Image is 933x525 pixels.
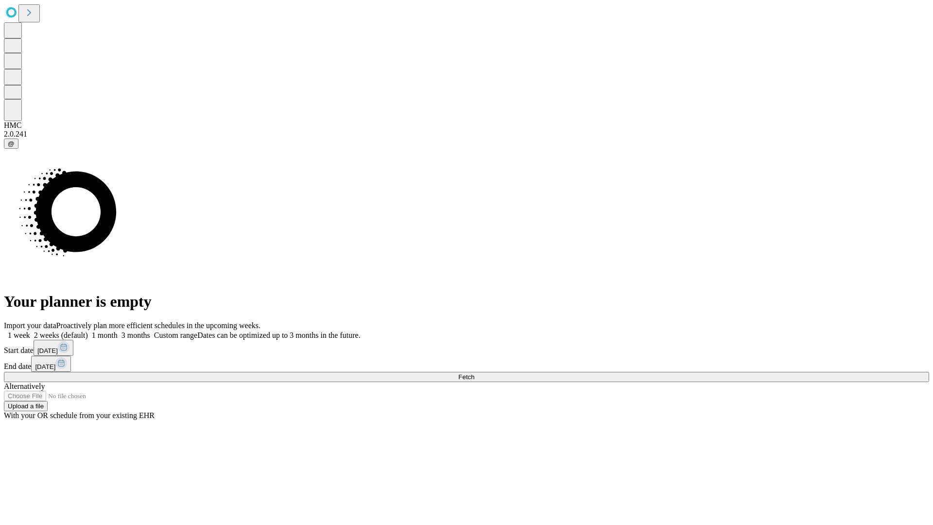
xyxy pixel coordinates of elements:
[56,321,260,330] span: Proactively plan more efficient schedules in the upcoming weeks.
[34,340,73,356] button: [DATE]
[4,139,18,149] button: @
[4,130,929,139] div: 2.0.241
[4,372,929,382] button: Fetch
[34,331,88,339] span: 2 weeks (default)
[31,356,71,372] button: [DATE]
[37,347,58,354] span: [DATE]
[197,331,360,339] span: Dates can be optimized up to 3 months in the future.
[4,340,929,356] div: Start date
[4,121,929,130] div: HMC
[4,356,929,372] div: End date
[4,382,45,390] span: Alternatively
[8,331,30,339] span: 1 week
[121,331,150,339] span: 3 months
[8,140,15,147] span: @
[4,293,929,311] h1: Your planner is empty
[458,373,474,381] span: Fetch
[4,321,56,330] span: Import your data
[35,363,55,370] span: [DATE]
[4,411,155,420] span: With your OR schedule from your existing EHR
[4,401,48,411] button: Upload a file
[154,331,197,339] span: Custom range
[92,331,118,339] span: 1 month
